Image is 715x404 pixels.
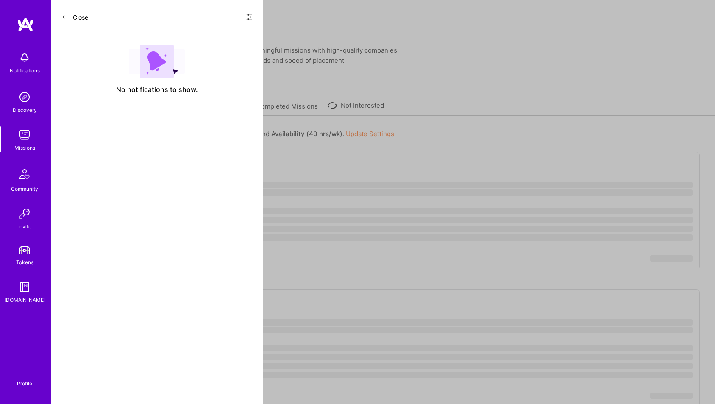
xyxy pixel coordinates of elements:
[129,45,185,78] img: empty
[10,66,40,75] div: Notifications
[11,184,38,193] div: Community
[16,279,33,295] img: guide book
[19,246,30,254] img: tokens
[116,85,198,94] span: No notifications to show.
[4,295,45,304] div: [DOMAIN_NAME]
[16,258,33,267] div: Tokens
[16,49,33,66] img: bell
[17,379,32,387] div: Profile
[16,89,33,106] img: discovery
[18,222,31,231] div: Invite
[17,17,34,32] img: logo
[14,164,35,184] img: Community
[14,143,35,152] div: Missions
[13,106,37,114] div: Discovery
[16,126,33,143] img: teamwork
[61,10,88,24] button: Close
[16,205,33,222] img: Invite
